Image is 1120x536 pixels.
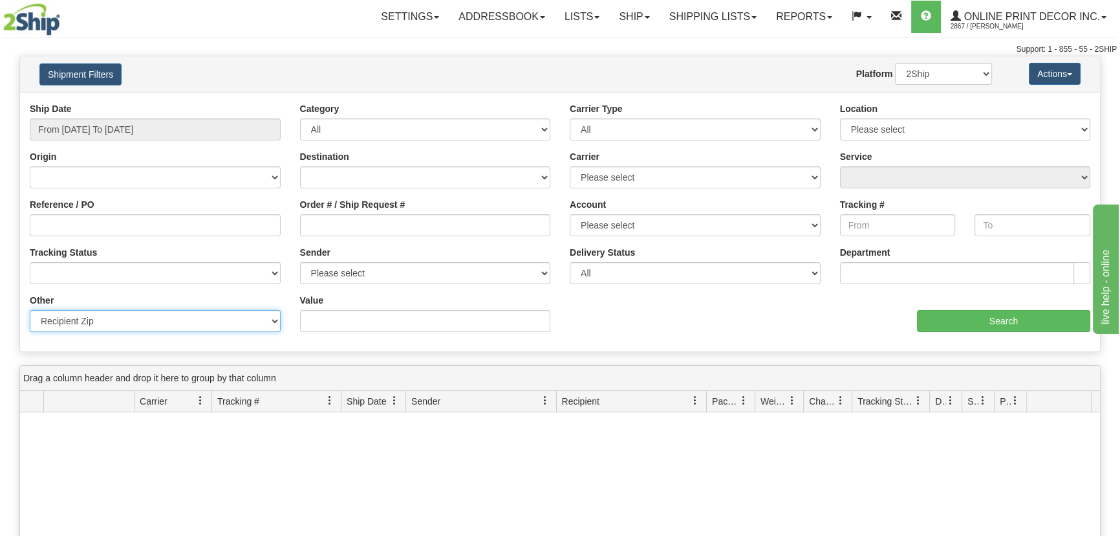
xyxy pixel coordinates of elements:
[766,1,842,33] a: Reports
[30,102,72,115] label: Ship Date
[30,294,54,307] label: Other
[10,8,120,23] div: live help - online
[300,198,405,211] label: Order # / Ship Request #
[840,198,885,211] label: Tracking #
[935,395,946,408] span: Delivery Status
[712,395,739,408] span: Packages
[562,395,599,408] span: Recipient
[684,390,706,412] a: Recipient filter column settings
[975,214,1090,236] input: To
[534,390,556,412] a: Sender filter column settings
[830,390,852,412] a: Charge filter column settings
[3,3,60,36] img: logo2867.jpg
[809,395,836,408] span: Charge
[570,102,622,115] label: Carrier Type
[30,246,97,259] label: Tracking Status
[760,395,788,408] span: Weight
[411,395,440,408] span: Sender
[300,294,324,307] label: Value
[570,150,599,163] label: Carrier
[189,390,211,412] a: Carrier filter column settings
[907,390,929,412] a: Tracking Status filter column settings
[449,1,555,33] a: Addressbook
[857,395,914,408] span: Tracking Status
[951,20,1048,33] span: 2867 / [PERSON_NAME]
[1090,202,1119,334] iframe: chat widget
[383,390,405,412] a: Ship Date filter column settings
[733,390,755,412] a: Packages filter column settings
[217,395,259,408] span: Tracking #
[917,310,1090,332] input: Search
[840,214,956,236] input: From
[30,150,56,163] label: Origin
[1000,395,1011,408] span: Pickup Status
[371,1,449,33] a: Settings
[609,1,659,33] a: Ship
[570,198,606,211] label: Account
[20,366,1100,391] div: grid grouping header
[1029,63,1081,85] button: Actions
[840,150,872,163] label: Service
[840,102,878,115] label: Location
[941,1,1116,33] a: Online Print Decor Inc. 2867 / [PERSON_NAME]
[319,390,341,412] a: Tracking # filter column settings
[840,246,890,259] label: Department
[300,102,339,115] label: Category
[940,390,962,412] a: Delivery Status filter column settings
[300,246,330,259] label: Sender
[1004,390,1026,412] a: Pickup Status filter column settings
[961,11,1100,22] span: Online Print Decor Inc.
[3,44,1117,55] div: Support: 1 - 855 - 55 - 2SHIP
[660,1,766,33] a: Shipping lists
[781,390,803,412] a: Weight filter column settings
[570,246,635,259] label: Delivery Status
[347,395,386,408] span: Ship Date
[30,198,94,211] label: Reference / PO
[39,63,122,85] button: Shipment Filters
[555,1,609,33] a: Lists
[967,395,978,408] span: Shipment Issues
[972,390,994,412] a: Shipment Issues filter column settings
[856,67,893,80] label: Platform
[300,150,349,163] label: Destination
[140,395,167,408] span: Carrier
